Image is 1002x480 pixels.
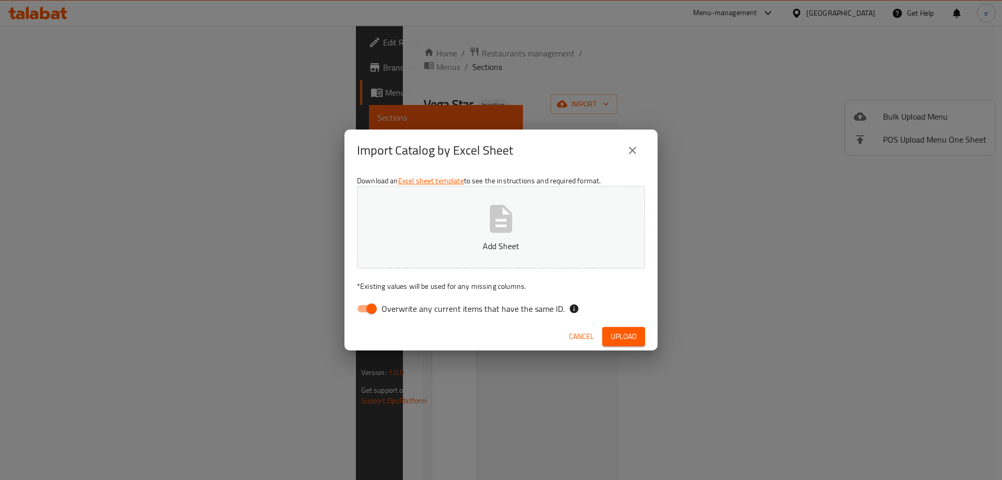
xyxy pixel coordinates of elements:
button: close [620,138,645,163]
span: Upload [611,330,637,343]
h2: Import Catalog by Excel Sheet [357,142,513,159]
span: Cancel [569,330,594,343]
button: Upload [602,327,645,346]
svg: If the overwrite option isn't selected, then the items that match an existing ID will be ignored ... [569,303,579,314]
a: Excel sheet template [398,174,464,188]
p: Add Sheet [373,240,629,252]
span: Overwrite any current items that have the same ID. [381,302,565,315]
button: Cancel [565,327,598,346]
div: Download an to see the instructions and required format. [344,171,658,323]
button: Add Sheet [357,186,645,268]
p: Existing values will be used for any missing columns. [357,281,645,291]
